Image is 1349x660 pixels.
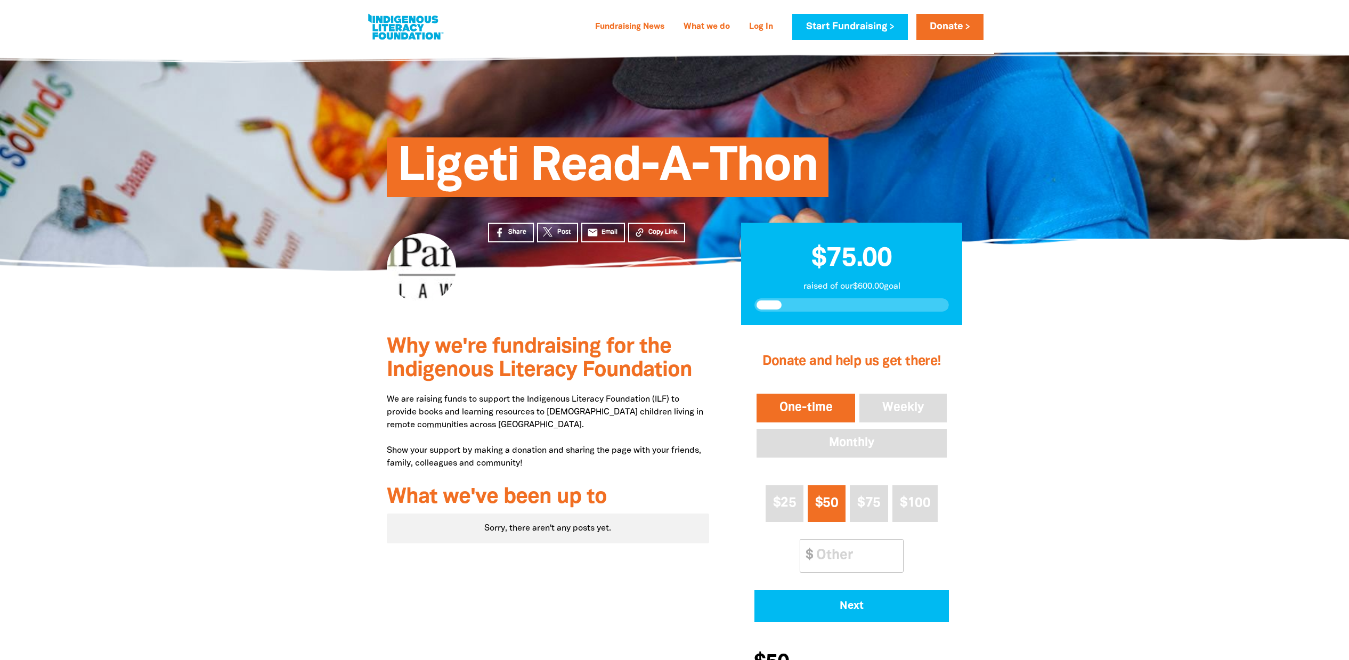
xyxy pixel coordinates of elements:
[850,485,888,522] button: $75
[792,14,907,40] a: Start Fundraising
[754,427,949,460] button: Monthly
[811,247,892,271] span: $75.00
[677,19,736,36] a: What we do
[557,227,571,237] span: Post
[857,392,949,425] button: Weekly
[754,590,949,622] button: Pay with Credit Card
[589,19,671,36] a: Fundraising News
[387,393,709,470] p: We are raising funds to support the Indigenous Literacy Foundation (ILF) to provide books and lea...
[387,514,709,543] div: Sorry, there aren't any posts yet.
[766,485,803,522] button: $25
[648,227,678,237] span: Copy Link
[809,540,903,572] input: Other
[508,227,526,237] span: Share
[387,486,709,509] h3: What we've been up to
[537,223,578,242] a: Post
[808,485,846,522] button: $50
[587,227,598,238] i: email
[769,601,934,612] span: Next
[815,497,838,509] span: $50
[743,19,779,36] a: Log In
[754,340,949,383] h2: Donate and help us get there!
[773,497,796,509] span: $25
[754,392,858,425] button: One-time
[488,223,534,242] a: Share
[754,280,949,293] p: raised of our $600.00 goal
[857,497,880,509] span: $75
[387,514,709,543] div: Paginated content
[387,337,692,380] span: Why we're fundraising for the Indigenous Literacy Foundation
[628,223,685,242] button: Copy Link
[602,227,617,237] span: Email
[900,497,930,509] span: $100
[397,145,818,197] span: Ligeti Read-A-Thon
[800,540,813,572] span: $
[581,223,625,242] a: emailEmail
[916,14,984,40] a: Donate
[892,485,938,522] button: $100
